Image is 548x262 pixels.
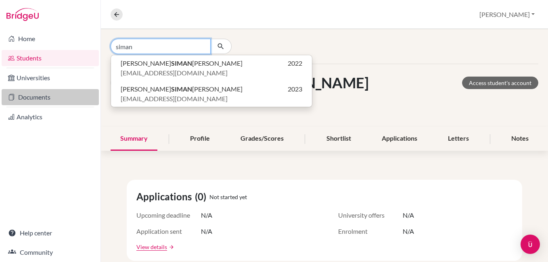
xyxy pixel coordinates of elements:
a: Universities [2,70,99,86]
div: Letters [438,127,479,151]
div: Grades/Scores [231,127,293,151]
span: University offers [338,210,403,220]
button: [PERSON_NAME] [476,7,538,22]
button: [PERSON_NAME]SIMAN[PERSON_NAME]2023[EMAIL_ADDRESS][DOMAIN_NAME] [111,81,312,107]
a: Home [2,31,99,47]
span: (0) [195,189,209,204]
span: 2023 [288,84,302,94]
img: Bridge-U [6,8,39,21]
span: Applications [136,189,195,204]
span: [PERSON_NAME] [PERSON_NAME] [121,58,243,68]
div: Profile [180,127,220,151]
button: [PERSON_NAME]SIMAN[PERSON_NAME]2022[EMAIL_ADDRESS][DOMAIN_NAME] [111,55,312,81]
a: Community [2,244,99,260]
span: Enrolment [338,227,403,236]
b: SIMAN [171,85,192,93]
span: 2022 [288,58,302,68]
span: Not started yet [209,193,247,201]
a: Analytics [2,109,99,125]
a: arrow_forward [167,244,174,250]
b: SIMAN [171,59,192,67]
span: N/A [201,210,212,220]
div: Shortlist [317,127,361,151]
a: View details [136,243,167,251]
span: N/A [201,227,212,236]
div: Open Intercom Messenger [521,235,540,254]
span: N/A [403,227,414,236]
span: [EMAIL_ADDRESS][DOMAIN_NAME] [121,68,228,78]
span: Application sent [136,227,201,236]
span: [PERSON_NAME] [PERSON_NAME] [121,84,243,94]
a: Access student's account [462,77,538,89]
a: Documents [2,89,99,105]
div: Applications [372,127,427,151]
span: Upcoming deadline [136,210,201,220]
span: N/A [403,210,414,220]
a: Help center [2,225,99,241]
div: Summary [111,127,157,151]
span: [EMAIL_ADDRESS][DOMAIN_NAME] [121,94,228,104]
a: Students [2,50,99,66]
div: Notes [502,127,538,151]
input: Find student by name... [111,39,211,54]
